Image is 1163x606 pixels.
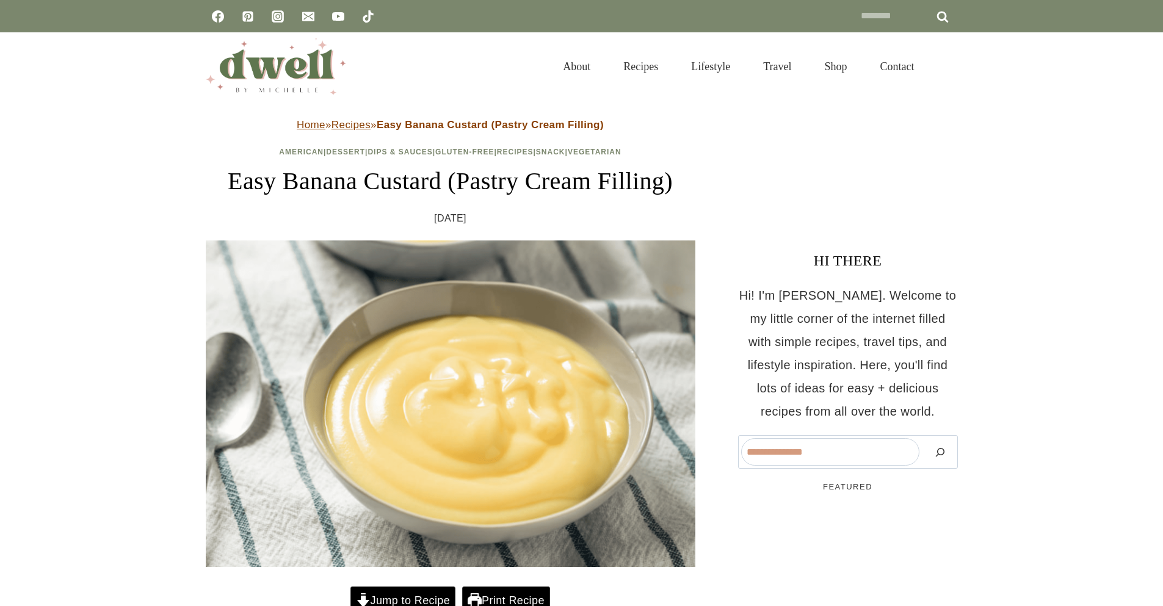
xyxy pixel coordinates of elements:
[236,4,260,29] a: Pinterest
[568,148,621,156] a: Vegetarian
[435,148,494,156] a: Gluten-Free
[279,148,621,156] span: | | | | | |
[864,45,931,88] a: Contact
[738,250,958,272] h3: HI THERE
[326,4,350,29] a: YouTube
[808,45,863,88] a: Shop
[747,45,808,88] a: Travel
[675,45,747,88] a: Lifestyle
[497,148,534,156] a: Recipes
[546,45,930,88] nav: Primary Navigation
[279,148,324,156] a: American
[206,38,346,95] img: DWELL by michelle
[434,209,466,228] time: [DATE]
[738,284,958,423] p: Hi! I'm [PERSON_NAME]. Welcome to my little corner of the internet filled with simple recipes, tr...
[206,240,695,567] img: banana custard recipe in bowl
[297,119,325,131] a: Home
[607,45,675,88] a: Recipes
[356,4,380,29] a: TikTok
[332,119,371,131] a: Recipes
[266,4,290,29] a: Instagram
[937,56,958,77] button: View Search Form
[926,438,955,466] button: Search
[368,148,432,156] a: Dips & Sauces
[536,148,565,156] a: Snack
[296,4,321,29] a: Email
[377,119,604,131] strong: Easy Banana Custard (Pastry Cream Filling)
[546,45,607,88] a: About
[206,163,695,200] h1: Easy Banana Custard (Pastry Cream Filling)
[206,4,230,29] a: Facebook
[738,481,958,493] h5: FEATURED
[326,148,365,156] a: Dessert
[297,119,604,131] span: » »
